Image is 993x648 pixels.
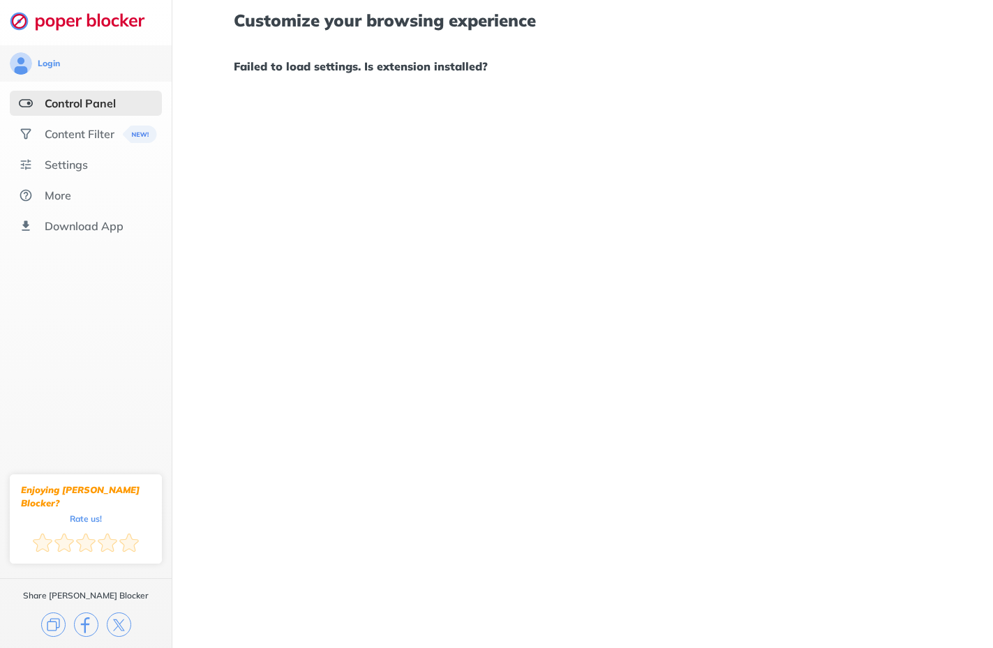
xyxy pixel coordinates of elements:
[19,219,33,233] img: download-app.svg
[19,188,33,202] img: about.svg
[21,483,151,510] div: Enjoying [PERSON_NAME] Blocker?
[38,58,60,69] div: Login
[45,188,71,202] div: More
[74,612,98,637] img: facebook.svg
[19,158,33,172] img: settings.svg
[107,612,131,637] img: x.svg
[45,96,116,110] div: Control Panel
[45,219,124,233] div: Download App
[19,96,33,110] img: features-selected.svg
[10,11,160,31] img: logo-webpage.svg
[234,11,932,29] h1: Customize your browsing experience
[45,127,114,141] div: Content Filter
[234,57,932,75] h1: Failed to load settings. Is extension installed?
[10,52,32,75] img: avatar.svg
[41,612,66,637] img: copy.svg
[123,126,157,143] img: menuBanner.svg
[70,515,102,522] div: Rate us!
[23,590,149,601] div: Share [PERSON_NAME] Blocker
[19,127,33,141] img: social.svg
[45,158,88,172] div: Settings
